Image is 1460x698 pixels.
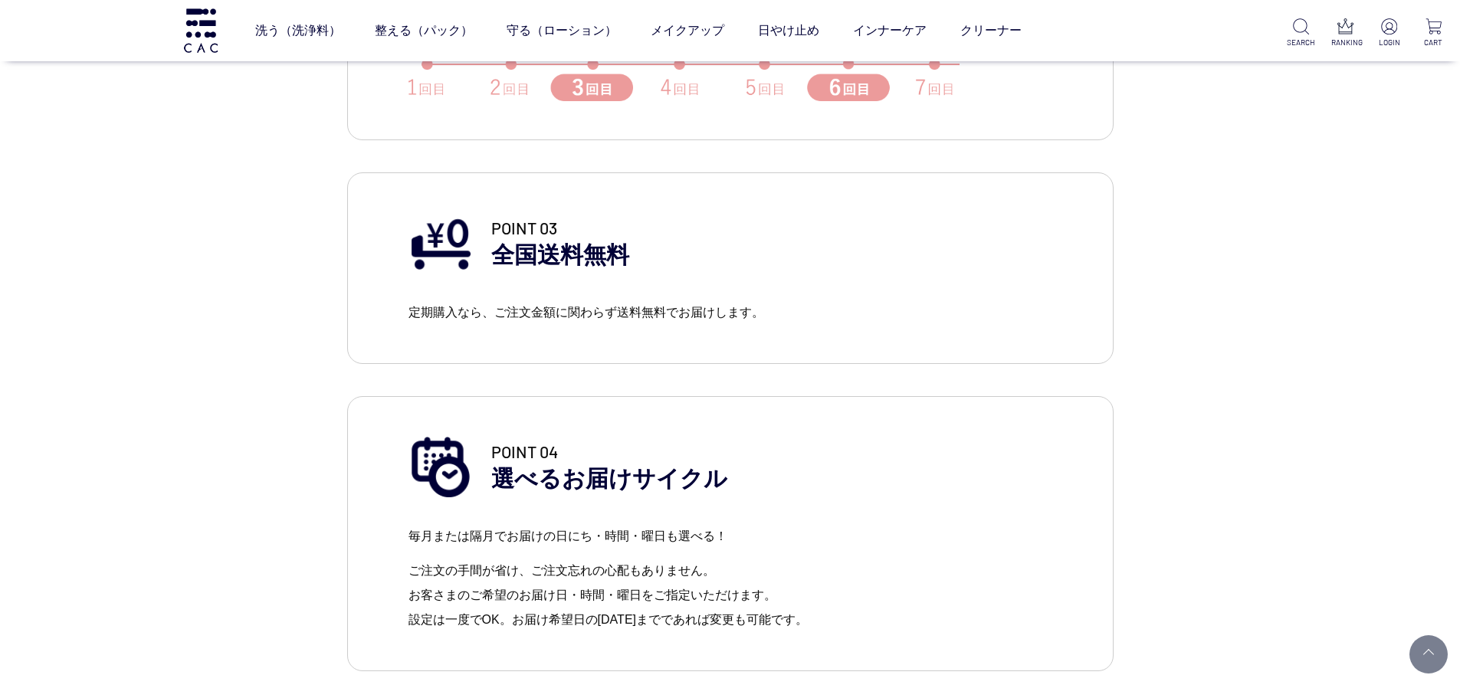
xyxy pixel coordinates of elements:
[491,440,1052,463] span: POINT 04
[1419,37,1448,48] p: CART
[960,9,1022,52] a: クリーナー
[853,9,927,52] a: インナーケア
[1331,18,1360,48] a: RANKING
[408,435,473,500] img: 選べるお届けサイクル
[25,25,37,37] img: logo_orange.svg
[1287,37,1315,48] p: SEARCH
[182,8,220,52] img: logo
[758,9,819,52] a: 日やけ止め
[651,9,724,52] a: メイクアップ
[1375,37,1403,48] p: LOGIN
[375,9,473,52] a: 整える（パック）
[507,9,617,52] a: 守る（ローション）
[255,9,341,52] a: 洗う（洗浄料）
[1331,37,1360,48] p: RANKING
[161,90,173,103] img: tab_keywords_by_traffic_grey.svg
[408,559,1052,632] p: ご注文の手間が省け、ご注文忘れの心配もありません。 お客さまのご希望のお届け日・時間・曜日をご指定いただけます。 設定は一度でOK。お届け希望日の[DATE]までであれば変更も可能です。
[408,524,1052,549] p: 毎月または隔月でお届けの日にち・時間・曜日も選べる！
[43,25,75,37] div: v 4.0.25
[408,300,1052,325] p: 定期購入なら、ご注文金額に関わらず送料無料でお届けします。
[1375,18,1403,48] a: LOGIN
[408,211,473,276] img: 全国送料無料
[178,92,247,102] div: キーワード流入
[40,40,177,54] div: ドメイン: [DOMAIN_NAME]
[25,40,37,54] img: website_grey.svg
[52,90,64,103] img: tab_domain_overview_orange.svg
[491,216,1052,239] span: POINT 03
[69,92,128,102] div: ドメイン概要
[1287,18,1315,48] a: SEARCH
[491,216,1052,271] p: 全国送料無料
[491,440,1052,495] p: 選べるお届けサイクル
[1419,18,1448,48] a: CART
